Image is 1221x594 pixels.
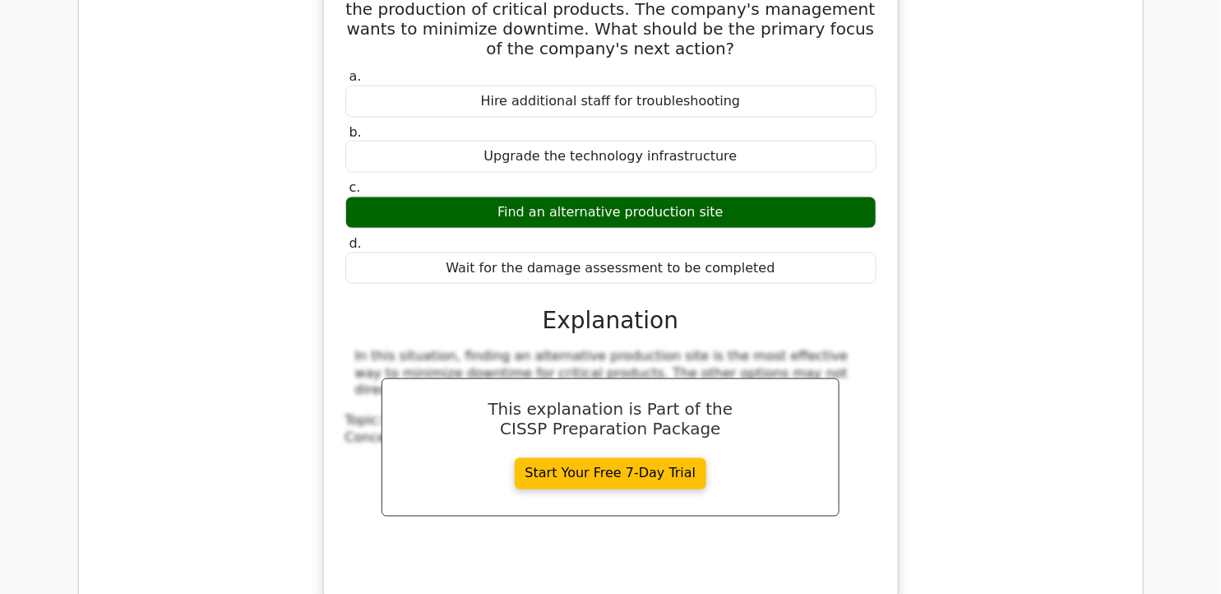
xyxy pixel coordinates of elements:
[345,253,876,285] div: Wait for the damage assessment to be completed
[345,412,876,429] div: Topic:
[345,141,876,173] div: Upgrade the technology infrastructure
[349,235,362,251] span: d.
[355,348,867,399] div: In this situation, finding an alternative production site is the most effective way to minimize d...
[345,429,876,447] div: Concept:
[515,458,707,490] a: Start Your Free 7-Day Trial
[349,124,362,140] span: b.
[349,179,361,195] span: c.
[355,307,867,335] h3: Explanation
[345,86,876,118] div: Hire additional staff for troubleshooting
[345,197,876,229] div: Find an alternative production site
[349,68,362,84] span: a.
